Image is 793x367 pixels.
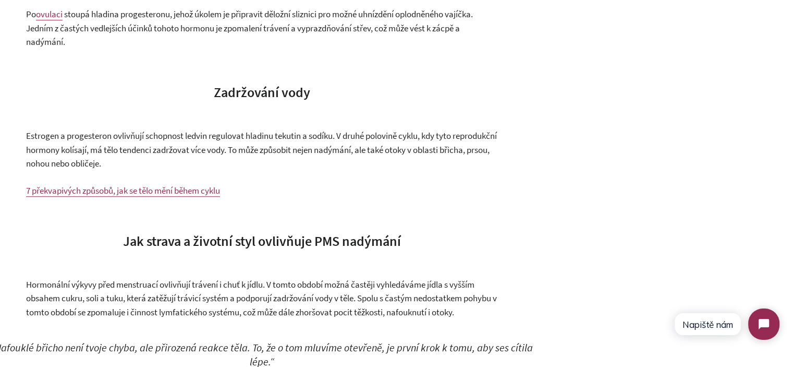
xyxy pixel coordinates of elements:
span: 7 překvapivých způsobů, jak se tělo mění během cyklu [26,185,220,196]
span: Jak strava a životní styl ovlivňuje PMS nadýmání [123,232,401,250]
span: Po [26,8,36,20]
span: Estrogen a progesteron ovlivňují schopnost ledvin regulovat hladinu tekutin a sodíku. V druhé pol... [26,130,497,169]
span: stoupá hladina progesteronu, jehož úkolem je připravit děložní sliznici pro možné uhnízdění oplod... [26,8,473,48]
iframe: Tidio Chat [665,300,788,349]
span: Hormonální výkyvy před menstruací ovlivňují trávení i chuť k jídlu. V tomto období možná častěji ... [26,279,497,318]
span: Zadržování vody [214,84,310,101]
a: 7 překvapivých způsobů, jak se tělo mění během cyklu [26,185,220,197]
a: ovulaci [36,8,63,20]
